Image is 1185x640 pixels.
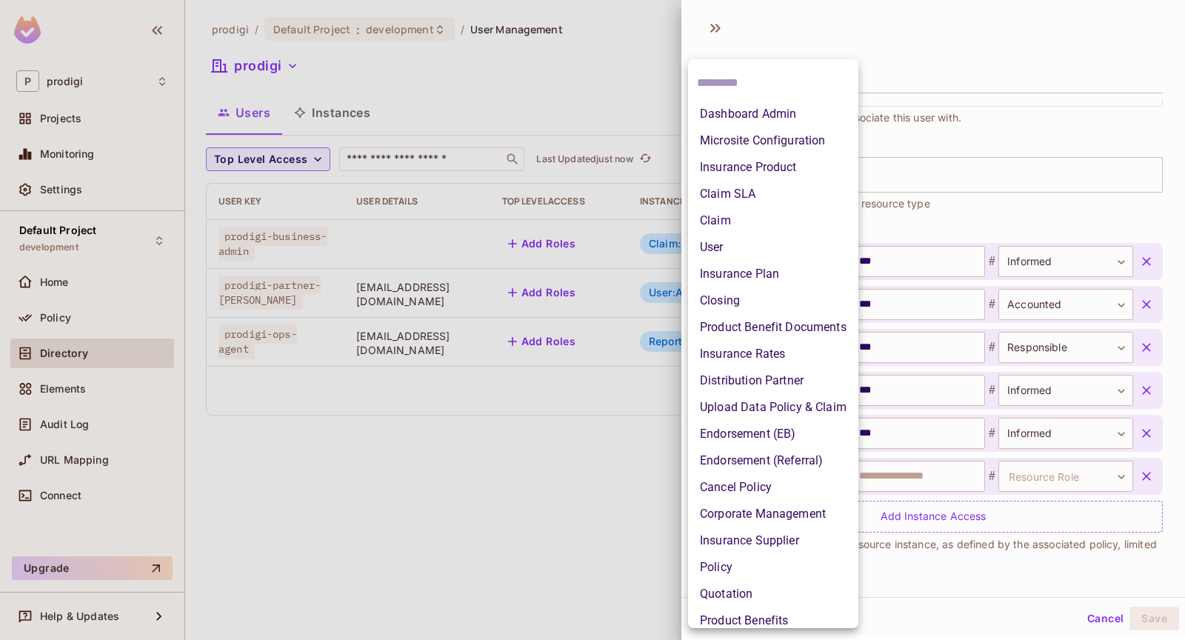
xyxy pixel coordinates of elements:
li: Endorsement (EB) [688,421,858,447]
li: Claim [688,207,858,234]
li: Quotation [688,581,858,607]
li: Distribution Partner [688,367,858,394]
li: User [688,234,858,261]
li: Insurance Plan [688,261,858,287]
li: Insurance Supplier [688,527,858,554]
li: Closing [688,287,858,314]
li: Corporate Management [688,501,858,527]
li: Upload Data Policy & Claim [688,394,858,421]
li: Microsite Configuration [688,127,858,154]
li: Insurance Rates [688,341,858,367]
li: Endorsement (Referral) [688,447,858,474]
li: Product Benefits [688,607,858,634]
li: Cancel Policy [688,474,858,501]
li: Insurance Product [688,154,858,181]
li: Policy [688,554,858,581]
li: Claim SLA [688,181,858,207]
li: Product Benefit Documents [688,314,858,341]
li: Dashboard Admin [688,101,858,127]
